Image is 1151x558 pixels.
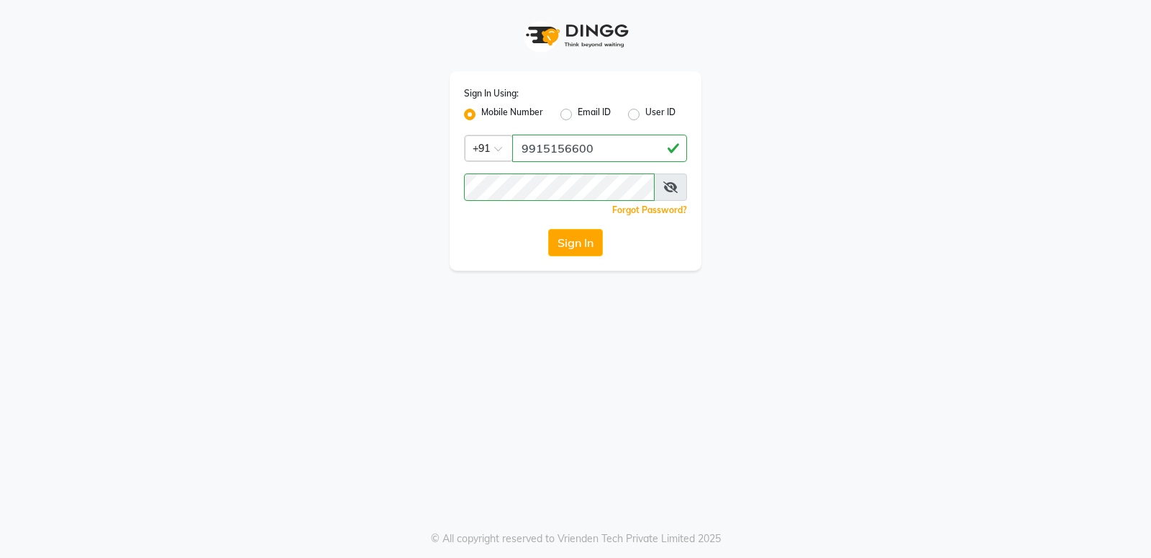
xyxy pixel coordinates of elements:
label: User ID [645,106,675,123]
button: Sign In [548,229,603,256]
img: logo1.svg [518,14,633,57]
label: Sign In Using: [464,87,519,100]
a: Forgot Password? [612,204,687,215]
input: Username [512,135,687,162]
label: Email ID [578,106,611,123]
label: Mobile Number [481,106,543,123]
input: Username [464,174,655,201]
